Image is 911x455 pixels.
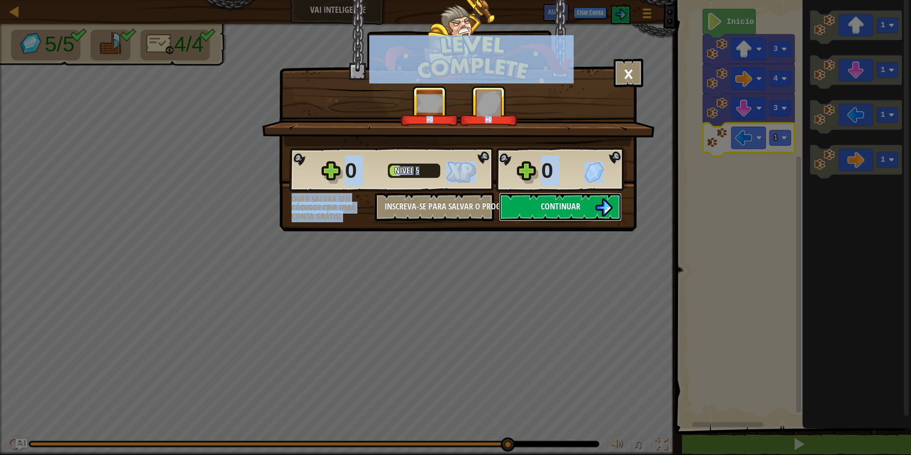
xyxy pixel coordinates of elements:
div: +0 [403,116,456,123]
img: level_complete.png [369,35,574,83]
button: Continuar [499,193,622,221]
img: Continuar [595,198,613,217]
div: 0 [345,155,382,186]
button: Inscreva-se para salvar o progresso [375,193,494,221]
button: × [614,59,643,87]
div: 0 [541,155,578,186]
span: Nível [395,165,415,176]
img: Gemas Ganhas [584,162,604,183]
img: XP Ganho [446,162,476,183]
div: +0 [462,116,516,123]
div: Quer salvar seu código? Crie uma conta grátis! [292,195,375,221]
img: XP Ganho [416,94,443,113]
span: 5 [415,165,419,176]
img: Gemas Ganhas [476,90,501,116]
span: Continuar [541,200,580,212]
